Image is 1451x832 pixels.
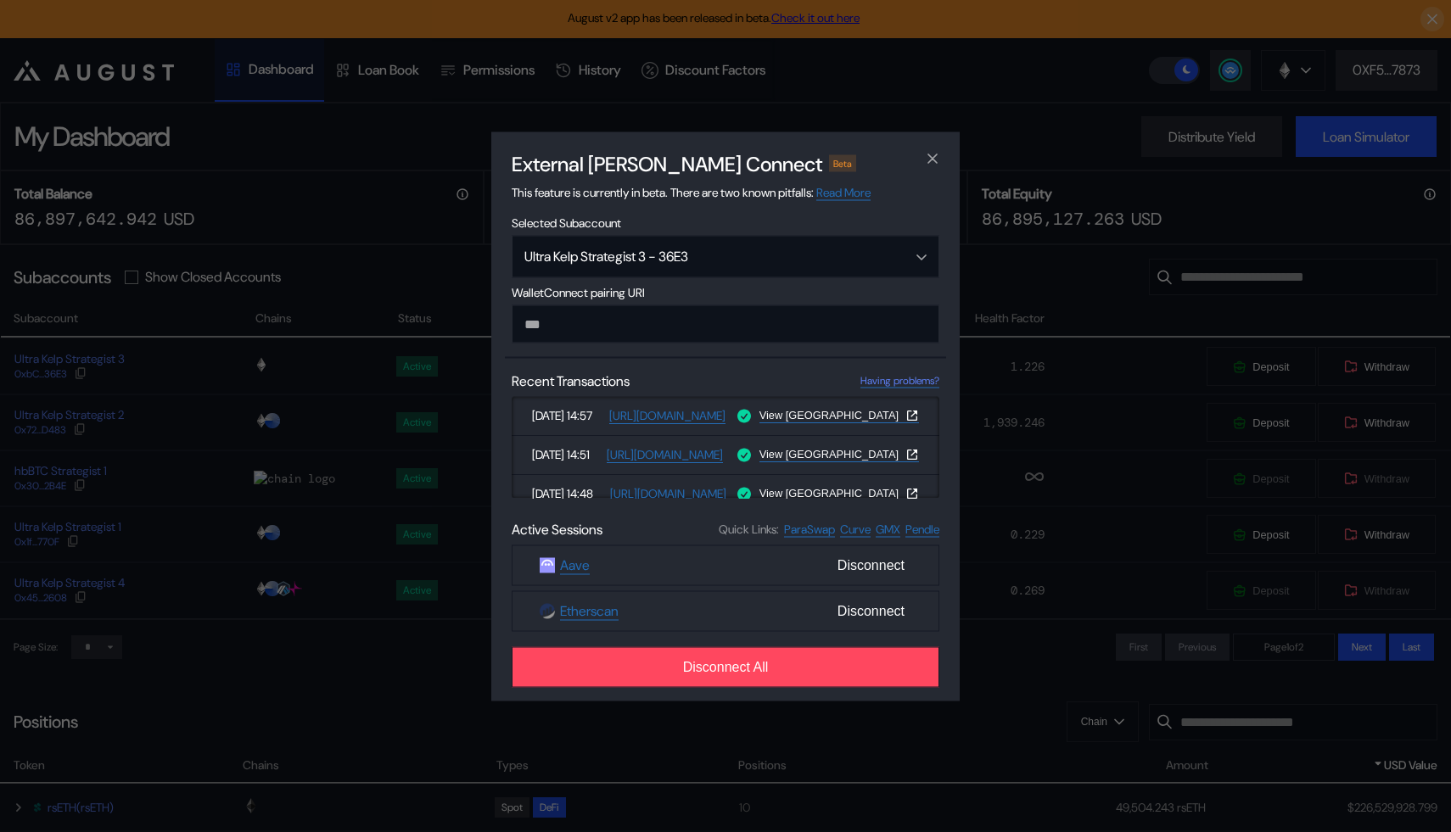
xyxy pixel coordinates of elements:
button: close modal [919,145,946,172]
h2: External [PERSON_NAME] Connect [512,150,822,176]
span: Disconnect [831,596,911,625]
button: View [GEOGRAPHIC_DATA] [759,447,919,461]
a: Read More [816,184,871,200]
a: Etherscan [560,601,619,620]
span: [DATE] 14:57 [532,408,602,423]
div: Beta [829,154,856,171]
span: Disconnect [831,550,911,579]
a: [URL][DOMAIN_NAME] [609,407,725,423]
button: View [GEOGRAPHIC_DATA] [759,486,919,500]
button: Disconnect All [512,646,939,687]
a: ParaSwap [784,521,835,537]
button: AaveAaveDisconnect [512,544,939,585]
span: Quick Links: [719,522,779,537]
button: View [GEOGRAPHIC_DATA] [759,408,919,422]
a: View [GEOGRAPHIC_DATA] [759,486,919,500]
a: Aave [560,556,590,574]
button: EtherscanEtherscanDisconnect [512,590,939,631]
a: View [GEOGRAPHIC_DATA] [759,408,919,422]
a: View [GEOGRAPHIC_DATA] [759,447,919,461]
a: Curve [840,521,871,537]
img: Aave [540,557,555,572]
a: GMX [876,521,900,537]
span: Selected Subaccount [512,215,939,230]
div: Ultra Kelp Strategist 3 - 36E3 [524,248,882,265]
a: [URL][DOMAIN_NAME] [607,446,723,462]
span: Recent Transactions [512,371,630,389]
a: [URL][DOMAIN_NAME] [610,485,726,501]
span: [DATE] 14:51 [532,447,600,462]
span: Active Sessions [512,520,602,538]
span: [DATE] 14:48 [532,486,603,501]
span: WalletConnect pairing URI [512,284,939,299]
img: Etherscan [540,603,555,618]
a: Having problems? [860,373,939,388]
a: Pendle [905,521,939,537]
span: Disconnect All [683,659,769,674]
span: This feature is currently in beta. There are two known pitfalls: [512,184,871,199]
button: Open menu [512,235,939,277]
